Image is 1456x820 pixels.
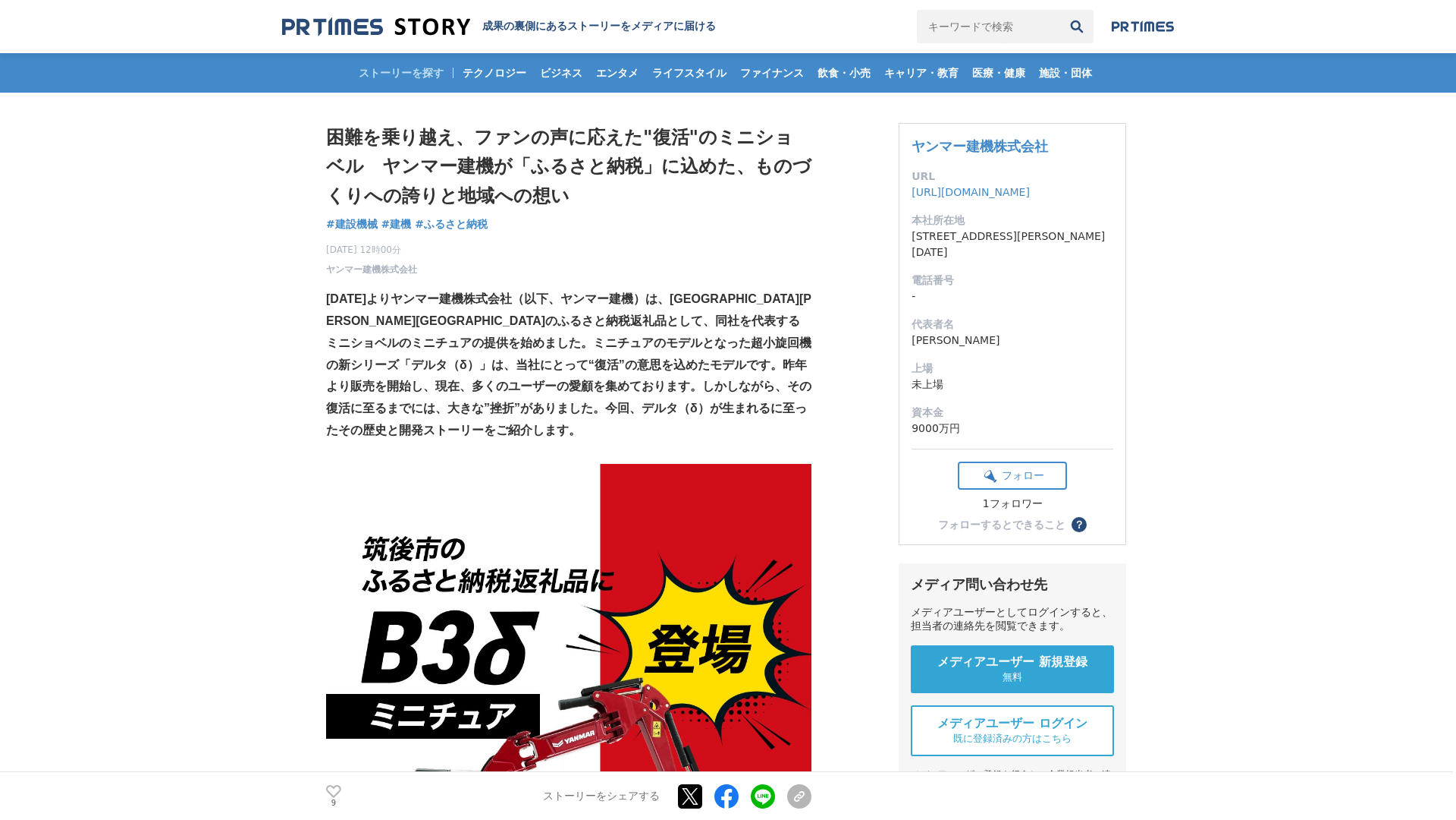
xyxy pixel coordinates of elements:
span: 既に登録済みの方はこちら [953,732,1072,746]
a: #建機 [381,216,412,232]
a: メディアユーザー 新規登録 無料 [911,645,1114,693]
dt: 資本金 [912,405,1113,421]
span: メディアユーザー 新規登録 [937,654,1087,670]
dd: [PERSON_NAME] [912,333,1113,348]
dd: - [912,289,1113,304]
h2: 成果の裏側にあるストーリーをメディアに届ける [482,20,716,33]
a: #ふるさと納税 [415,216,488,232]
div: メディア問い合わせ先 [911,576,1114,594]
dd: 未上場 [912,377,1113,393]
span: 施設・団体 [1033,66,1098,80]
a: ヤンマー建機株式会社 [912,138,1048,154]
span: キャリア・教育 [878,66,965,80]
a: #建設機械 [326,216,378,232]
a: ファイナンス [734,53,810,93]
dd: [STREET_ADDRESS][PERSON_NAME][DATE] [912,229,1113,260]
a: 施設・団体 [1033,53,1098,93]
a: ヤンマー建機株式会社 [326,263,417,276]
span: ファイナンス [734,66,810,80]
span: 飲食・小売 [811,66,877,80]
button: ？ [1072,517,1087,532]
dt: 上場 [912,361,1113,377]
img: prtimes [1112,20,1174,33]
div: メディアユーザーとしてログインすると、担当者の連絡先を閲覧できます。 [911,606,1114,633]
span: #ふるさと納税 [415,217,488,231]
p: ストーリーをシェアする [543,790,660,803]
img: 成果の裏側にあるストーリーをメディアに届ける [282,17,470,37]
a: ビジネス [534,53,588,93]
a: テクノロジー [457,53,532,93]
a: [URL][DOMAIN_NAME] [912,186,1030,198]
button: フォロー [958,462,1067,490]
span: テクノロジー [457,66,532,80]
span: ビジネス [534,66,588,80]
dd: 9000万円 [912,421,1113,437]
div: 1フォロワー [958,497,1067,511]
span: メディアユーザー ログイン [937,716,1087,732]
span: ？ [1074,519,1084,530]
input: キーワードで検索 [917,10,1060,43]
p: 9 [326,799,341,807]
a: メディアユーザー ログイン 既に登録済みの方はこちら [911,705,1114,756]
dt: URL [912,169,1113,184]
a: ライフスタイル [646,53,733,93]
a: 飲食・小売 [811,53,877,93]
span: 医療・健康 [966,66,1031,80]
a: 成果の裏側にあるストーリーをメディアに届ける 成果の裏側にあるストーリーをメディアに届ける [282,17,716,37]
a: 医療・健康 [966,53,1031,93]
span: [DATE] 12時00分 [326,243,417,257]
button: 検索 [1060,10,1094,43]
a: エンタメ [590,53,645,93]
span: #建設機械 [326,217,378,231]
dt: 電話番号 [912,273,1113,289]
span: #建機 [381,217,412,231]
dt: 本社所在地 [912,213,1113,229]
strong: [DATE]よりヤンマー建機株式会社（以下、ヤンマー建機）は、[GEOGRAPHIC_DATA][PERSON_NAME][GEOGRAPHIC_DATA]のふるさと納税返礼品として、同社を代表... [326,292,811,437]
span: ライフスタイル [646,66,733,80]
span: 無料 [1003,670,1022,684]
div: フォローするとできること [938,519,1065,530]
a: キャリア・教育 [878,53,965,93]
dt: 代表者名 [912,317,1113,333]
h1: 困難を乗り越え、ファンの声に応えた"復活"のミニショベル ヤンマー建機が「ふるさと納税」に込めた、ものづくりへの誇りと地域への想い [326,123,811,210]
span: エンタメ [590,66,645,80]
